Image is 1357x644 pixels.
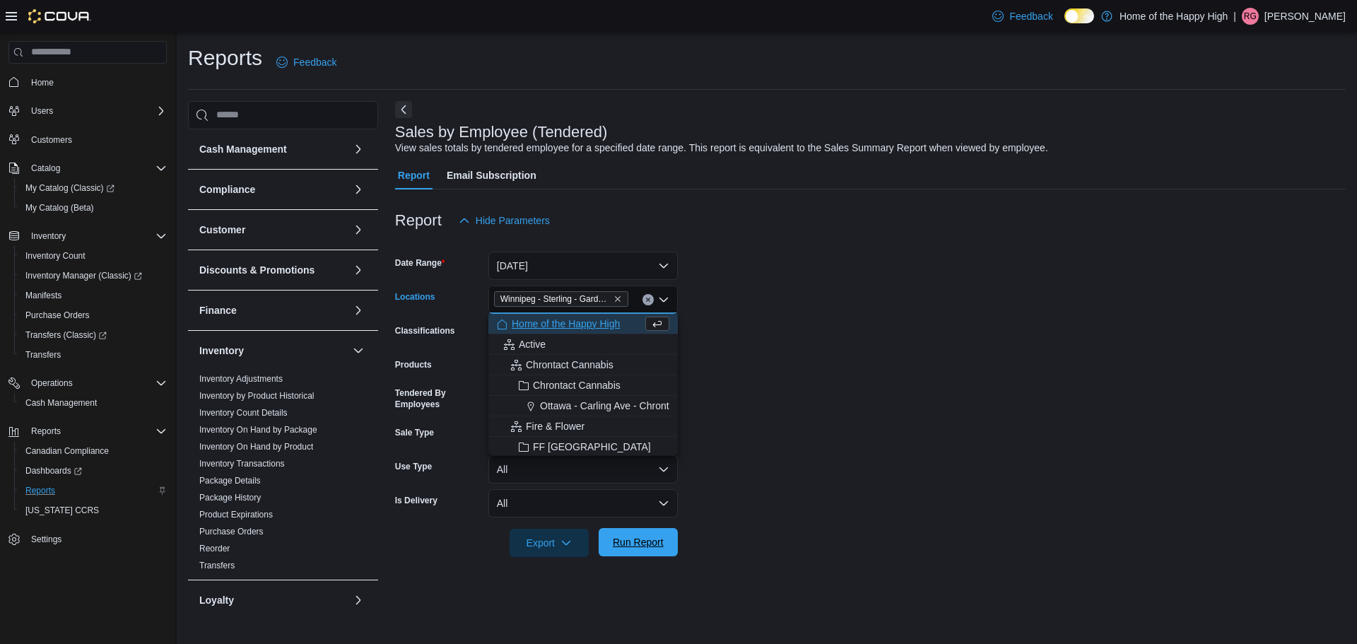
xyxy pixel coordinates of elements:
[350,342,367,359] button: Inventory
[20,462,167,479] span: Dashboards
[1244,8,1257,25] span: RG
[199,476,261,486] a: Package Details
[25,103,59,119] button: Users
[199,425,317,435] a: Inventory On Hand by Package
[199,303,237,317] h3: Finance
[25,103,167,119] span: Users
[510,529,589,557] button: Export
[25,485,55,496] span: Reports
[526,358,613,372] span: Chrontact Cannabis
[25,160,66,177] button: Catalog
[658,294,669,305] button: Close list of options
[613,535,664,549] span: Run Report
[488,396,678,416] button: Ottawa - Carling Ave - Chrontact Cannabis
[20,462,88,479] a: Dashboards
[31,230,66,242] span: Inventory
[395,325,455,336] label: Classifications
[395,101,412,118] button: Next
[20,443,167,459] span: Canadian Compliance
[25,228,167,245] span: Inventory
[25,290,61,301] span: Manifests
[31,163,60,174] span: Catalog
[395,495,437,506] label: Is Delivery
[31,105,53,117] span: Users
[350,141,367,158] button: Cash Management
[199,459,285,469] a: Inventory Transactions
[8,66,167,587] nav: Complex example
[25,182,114,194] span: My Catalog (Classic)
[395,461,432,472] label: Use Type
[395,124,608,141] h3: Sales by Employee (Tendered)
[199,344,347,358] button: Inventory
[20,247,91,264] a: Inventory Count
[476,213,550,228] span: Hide Parameters
[20,502,167,519] span: Washington CCRS
[199,223,245,237] h3: Customer
[20,394,167,411] span: Cash Management
[488,437,678,457] button: FF [GEOGRAPHIC_DATA]
[199,182,347,197] button: Compliance
[14,266,172,286] a: Inventory Manager (Classic)
[512,317,620,331] span: Home of the Happy High
[14,481,172,500] button: Reports
[395,427,434,438] label: Sale Type
[20,346,167,363] span: Transfers
[28,9,91,23] img: Cova
[488,375,678,396] button: Chrontact Cannabis
[3,72,172,93] button: Home
[14,441,172,461] button: Canadian Compliance
[14,246,172,266] button: Inventory Count
[488,489,678,517] button: All
[199,407,288,418] span: Inventory Count Details
[199,593,347,607] button: Loyalty
[20,327,112,344] a: Transfers (Classic)
[25,505,99,516] span: [US_STATE] CCRS
[1242,8,1259,25] div: Ryan Gibbons
[488,455,678,484] button: All
[3,101,172,121] button: Users
[20,287,67,304] a: Manifests
[500,292,611,306] span: Winnipeg - Sterling - Garden Variety
[25,160,167,177] span: Catalog
[31,377,73,389] span: Operations
[518,529,580,557] span: Export
[199,391,315,401] a: Inventory by Product Historical
[20,346,66,363] a: Transfers
[25,423,66,440] button: Reports
[188,44,262,72] h1: Reports
[199,223,347,237] button: Customer
[14,286,172,305] button: Manifests
[199,441,313,452] span: Inventory On Hand by Product
[14,198,172,218] button: My Catalog (Beta)
[350,262,367,279] button: Discounts & Promotions
[14,500,172,520] button: [US_STATE] CCRS
[3,129,172,150] button: Customers
[350,181,367,198] button: Compliance
[350,302,367,319] button: Finance
[199,344,244,358] h3: Inventory
[488,416,678,437] button: Fire & Flower
[14,178,172,198] a: My Catalog (Classic)
[447,161,536,189] span: Email Subscription
[395,291,435,303] label: Locations
[488,314,678,334] button: Home of the Happy High
[519,337,546,351] span: Active
[199,593,234,607] h3: Loyalty
[398,161,430,189] span: Report
[199,263,315,277] h3: Discounts & Promotions
[199,527,264,537] a: Purchase Orders
[395,359,432,370] label: Products
[31,534,61,545] span: Settings
[14,393,172,413] button: Cash Management
[3,529,172,549] button: Settings
[199,442,313,452] a: Inventory On Hand by Product
[20,247,167,264] span: Inventory Count
[526,419,584,433] span: Fire & Flower
[199,142,287,156] h3: Cash Management
[31,134,72,146] span: Customers
[271,48,342,76] a: Feedback
[20,443,114,459] a: Canadian Compliance
[199,509,273,520] span: Product Expirations
[540,399,727,413] span: Ottawa - Carling Ave - Chrontact Cannabis
[1120,8,1228,25] p: Home of the Happy High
